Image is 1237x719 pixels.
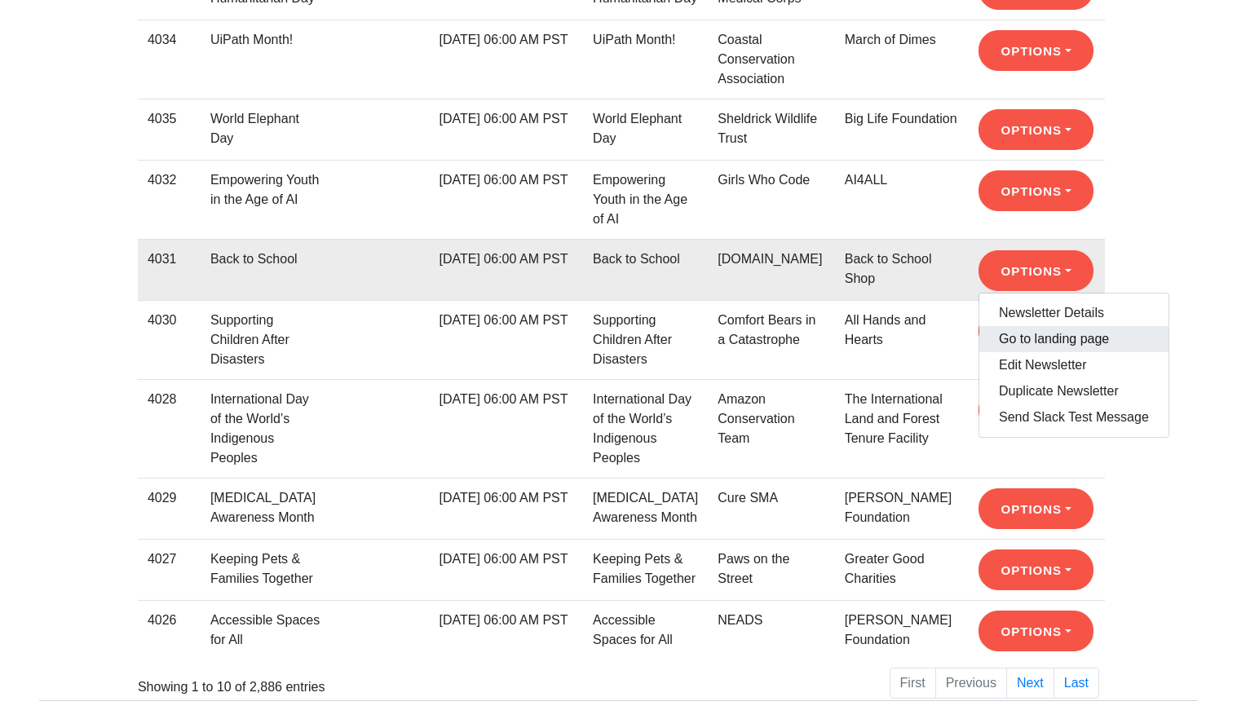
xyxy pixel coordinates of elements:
[583,20,708,99] td: UiPath Month!
[201,478,333,539] td: [MEDICAL_DATA] Awareness Month
[979,300,1169,326] a: Newsletter Details
[430,239,584,300] td: [DATE] 06:00 AM PST
[845,613,952,646] a: [PERSON_NAME] Foundation
[979,404,1169,430] a: Send Slack Test Message
[138,20,201,99] td: 4034
[979,378,1169,404] a: Duplicate Newsletter
[845,112,957,126] a: Big Life Foundation
[583,300,708,379] td: Supporting Children After Disasters
[718,313,815,346] a: Comfort Bears in a Catastrophe
[138,300,201,379] td: 4030
[583,478,708,539] td: [MEDICAL_DATA] Awareness Month
[1054,668,1099,699] a: Last
[583,539,708,600] td: Keeping Pets & Families Together
[138,666,524,697] div: Showing 1 to 10 of 2,886 entries
[430,160,584,239] td: [DATE] 06:00 AM PST
[979,109,1093,150] button: Options
[430,20,584,99] td: [DATE] 06:00 AM PST
[1006,668,1054,699] a: Next
[845,33,936,46] a: March of Dimes
[845,173,887,187] a: AI4ALL
[201,379,333,478] td: International Day of the World’s Indigenous Peoples
[138,600,201,661] td: 4026
[138,160,201,239] td: 4032
[430,478,584,539] td: [DATE] 06:00 AM PST
[201,300,333,379] td: Supporting Children After Disasters
[845,252,932,285] a: Back to School Shop
[201,20,333,99] td: UiPath Month!
[430,379,584,478] td: [DATE] 06:00 AM PST
[718,33,794,86] a: Coastal Conservation Association
[718,252,822,266] a: [DOMAIN_NAME]
[979,170,1093,211] button: Options
[979,488,1093,529] button: Options
[718,491,778,505] a: Cure SMA
[201,160,333,239] td: Empowering Youth in the Age of AI
[138,239,201,300] td: 4031
[845,491,952,524] a: [PERSON_NAME] Foundation
[845,552,925,585] a: Greater Good Charities
[138,99,201,160] td: 4035
[979,250,1093,291] button: Options
[718,173,810,187] a: Girls Who Code
[845,392,943,445] a: The International Land and Forest Tenure Facility
[845,313,926,346] a: All Hands and Hearts
[718,552,789,585] a: Paws on the Street
[430,99,584,160] td: [DATE] 06:00 AM PST
[583,99,708,160] td: World Elephant Day
[430,600,584,661] td: [DATE] 06:00 AM PST
[201,239,333,300] td: Back to School
[718,392,794,445] a: Amazon Conservation Team
[979,326,1169,352] a: Go to landing page
[430,300,584,379] td: [DATE] 06:00 AM PST
[583,239,708,300] td: Back to School
[718,112,817,145] a: Sheldrick Wildlife Trust
[583,600,708,661] td: Accessible Spaces for All
[201,99,333,160] td: World Elephant Day
[979,30,1093,71] button: Options
[138,539,201,600] td: 4027
[138,379,201,478] td: 4028
[201,539,333,600] td: Keeping Pets & Families Together
[979,549,1093,590] button: Options
[138,478,201,539] td: 4029
[979,611,1093,651] button: Options
[583,160,708,239] td: Empowering Youth in the Age of AI
[583,379,708,478] td: International Day of the World’s Indigenous Peoples
[718,613,762,627] a: NEADS
[430,539,584,600] td: [DATE] 06:00 AM PST
[979,352,1169,378] a: Edit Newsletter
[979,293,1169,438] div: Options
[201,600,333,661] td: Accessible Spaces for All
